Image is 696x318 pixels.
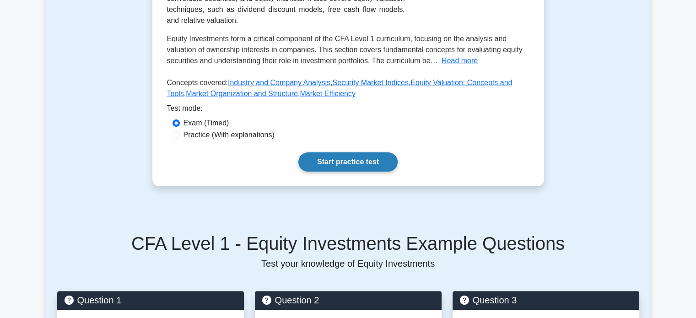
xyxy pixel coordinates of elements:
[228,79,330,86] a: Industry and Company Analysis
[183,129,275,140] label: Practice (With explanations)
[183,118,229,129] label: Exam (Timed)
[186,90,298,97] a: Market Organization and Structure
[65,295,237,306] h5: Question 1
[167,77,529,103] p: Concepts covered: , , , ,
[57,258,639,269] p: Test your knowledge of Equity Investments
[442,55,478,66] button: Read more
[262,295,434,306] h5: Question 2
[460,295,632,306] h5: Question 3
[298,152,398,172] a: Start practice test
[167,103,529,118] div: Test mode:
[167,35,523,65] span: Equity Investments form a critical component of the CFA Level 1 curriculum, focusing on the analy...
[57,232,639,254] h5: CFA Level 1 - Equity Investments Example Questions
[300,90,356,97] a: Market Efficiency
[332,79,408,86] a: Security Market Indices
